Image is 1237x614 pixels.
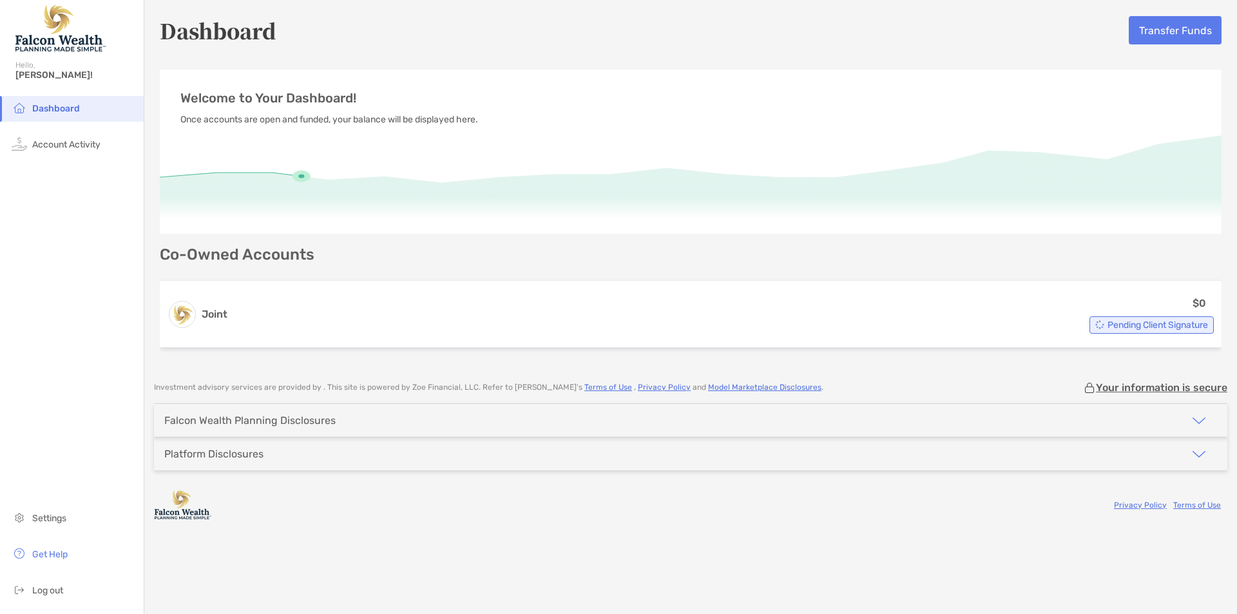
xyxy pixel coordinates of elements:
[1095,320,1104,329] img: Account Status icon
[160,15,276,45] h5: Dashboard
[164,414,336,427] div: Falcon Wealth Planning Disclosures
[12,100,27,115] img: household icon
[12,136,27,151] img: activity icon
[1108,321,1208,329] span: Pending Client Signature
[1129,16,1222,44] button: Transfer Funds
[180,111,1201,128] p: Once accounts are open and funded, your balance will be displayed here.
[584,383,632,392] a: Terms of Use
[15,5,106,52] img: Falcon Wealth Planning Logo
[202,307,227,322] h3: Joint
[32,549,68,560] span: Get Help
[32,103,80,114] span: Dashboard
[12,510,27,525] img: settings icon
[180,90,1201,106] p: Welcome to Your Dashboard!
[12,546,27,561] img: get-help icon
[32,139,101,150] span: Account Activity
[638,383,691,392] a: Privacy Policy
[708,383,821,392] a: Model Marketplace Disclosures
[1191,413,1207,428] img: icon arrow
[1193,295,1206,311] p: $0
[169,302,195,327] img: logo account
[1114,501,1167,510] a: Privacy Policy
[1191,446,1207,462] img: icon arrow
[32,513,66,524] span: Settings
[160,247,1222,263] p: Co-Owned Accounts
[1096,381,1227,394] p: Your information is secure
[154,383,823,392] p: Investment advisory services are provided by . This site is powered by Zoe Financial, LLC. Refer ...
[15,70,136,81] span: [PERSON_NAME]!
[1173,501,1221,510] a: Terms of Use
[154,490,212,519] img: company logo
[32,585,63,596] span: Log out
[164,448,264,460] div: Platform Disclosures
[12,582,27,597] img: logout icon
